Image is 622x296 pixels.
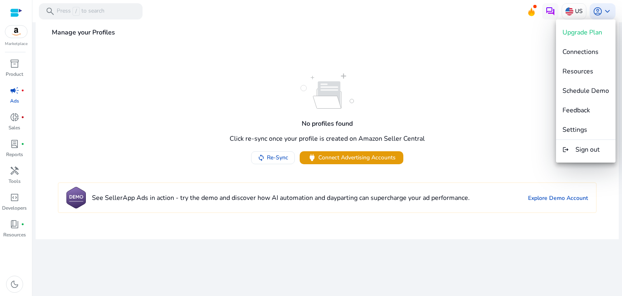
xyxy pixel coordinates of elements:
span: Schedule Demo [562,86,609,95]
span: Upgrade Plan [562,28,602,37]
span: Resources [562,67,593,76]
span: Sign out [575,145,600,154]
mat-icon: logout [562,145,569,154]
span: Connections [562,47,599,56]
span: Settings [562,125,587,134]
span: Feedback [562,106,590,115]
